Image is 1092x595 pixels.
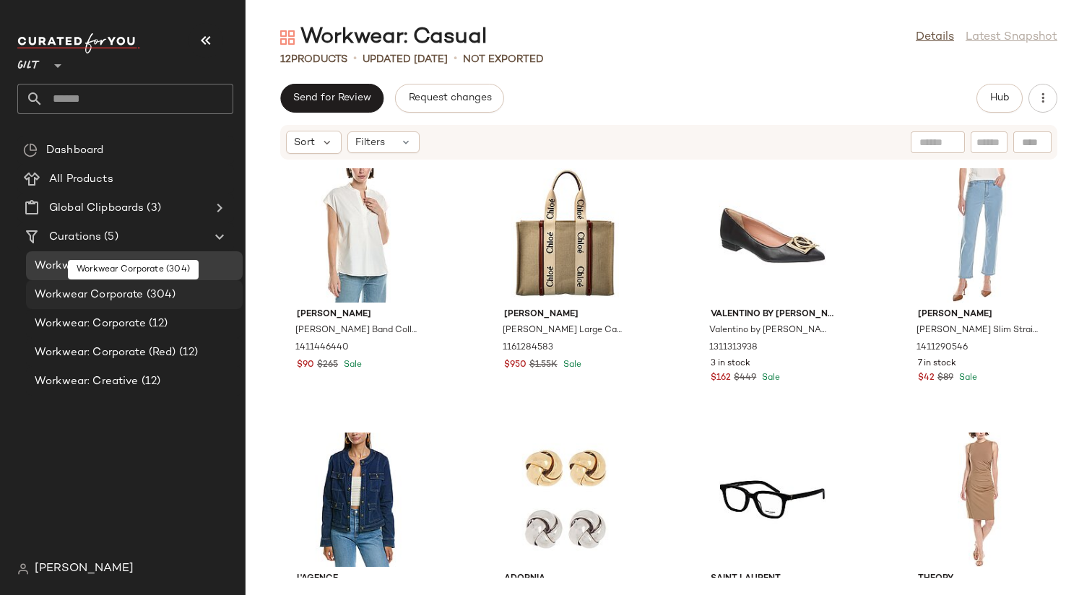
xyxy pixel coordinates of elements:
[493,433,638,567] img: 6030626937_RLLATH.jpg
[355,135,385,150] span: Filters
[280,84,383,113] button: Send for Review
[906,168,1052,303] img: 1411290546_RLLATH.jpg
[146,316,168,332] span: (12)
[294,135,315,150] span: Sort
[463,52,544,67] p: Not Exported
[503,342,553,355] span: 1161284583
[297,359,314,372] span: $90
[23,143,38,157] img: svg%3e
[918,357,956,370] span: 7 in stock
[709,324,832,337] span: Valentino by [PERSON_NAME] [PERSON_NAME] Leather Flat
[956,373,977,383] span: Sale
[280,23,487,52] div: Workwear: Casual
[560,360,581,370] span: Sale
[989,92,1010,104] span: Hub
[395,84,503,113] button: Request changes
[699,433,845,567] img: 1111328440_RLLATH.jpg
[35,258,130,274] span: Workwear: Casual
[292,92,371,104] span: Send for Review
[341,360,362,370] span: Sale
[144,287,176,303] span: (304)
[130,258,152,274] span: (12)
[918,573,1041,586] span: Theory
[17,49,40,75] span: Gilt
[503,324,625,337] span: [PERSON_NAME] Large Canvas & Leather Tote
[144,200,160,217] span: (3)
[916,342,968,355] span: 1411290546
[504,308,627,321] span: [PERSON_NAME]
[529,359,558,372] span: $1.55K
[49,171,113,188] span: All Products
[285,168,431,303] img: 1411446440_RLLATH.jpg
[699,168,845,303] img: 1311313938_RLLATH.jpg
[297,308,420,321] span: [PERSON_NAME]
[937,372,953,385] span: $89
[493,168,638,303] img: 1161284583_RLLATH.jpg
[35,560,134,578] span: [PERSON_NAME]
[139,373,161,390] span: (12)
[49,229,101,246] span: Curations
[709,342,758,355] span: 1311313938
[49,200,144,217] span: Global Clipboards
[295,342,349,355] span: 1411446440
[280,54,291,65] span: 12
[976,84,1023,113] button: Hub
[363,52,448,67] p: updated [DATE]
[916,324,1039,337] span: [PERSON_NAME] Slim Straight [PERSON_NAME]
[35,287,144,303] span: Workwear Corporate
[711,357,750,370] span: 3 in stock
[46,142,103,159] span: Dashboard
[297,573,420,586] span: L'AGENCE
[17,33,140,53] img: cfy_white_logo.C9jOOHJF.svg
[454,51,457,68] span: •
[280,52,347,67] div: Products
[35,373,139,390] span: Workwear: Creative
[918,308,1041,321] span: [PERSON_NAME]
[734,372,756,385] span: $449
[906,433,1052,567] img: 1415354846_RLLATH.jpg
[759,373,780,383] span: Sale
[280,30,295,45] img: svg%3e
[504,573,627,586] span: ADORNIA
[711,573,833,586] span: Saint Laurent
[17,563,29,575] img: svg%3e
[295,324,418,337] span: [PERSON_NAME] Band Collar Linen-Blend Popover
[101,229,118,246] span: (5)
[711,372,731,385] span: $162
[285,433,431,567] img: 1415352214_RLLATH.jpg
[407,92,491,104] span: Request changes
[711,308,833,321] span: Valentino by [PERSON_NAME]
[918,372,935,385] span: $42
[35,316,146,332] span: Workwear: Corporate
[353,51,357,68] span: •
[504,359,526,372] span: $950
[35,344,176,361] span: Workwear: Corporate (Red)
[317,359,338,372] span: $265
[176,344,199,361] span: (12)
[916,29,954,46] a: Details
